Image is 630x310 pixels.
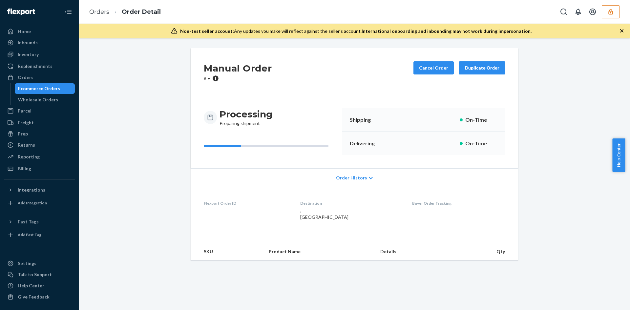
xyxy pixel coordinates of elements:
[18,260,36,267] div: Settings
[350,116,387,124] p: Shipping
[180,28,532,34] div: Any updates you make will reflect against the seller's account.
[4,152,75,162] a: Reporting
[15,83,75,94] a: Ecommerce Orders
[4,292,75,302] button: Give Feedback
[204,75,272,82] p: #
[4,185,75,195] button: Integrations
[4,140,75,150] a: Returns
[18,165,31,172] div: Billing
[7,9,35,15] img: Flexport logo
[18,85,60,92] div: Ecommerce Orders
[18,154,40,160] div: Reporting
[180,28,234,34] span: Non-test seller account:
[18,131,28,137] div: Prep
[18,200,47,206] div: Add Integration
[4,26,75,37] a: Home
[350,140,387,147] p: Delivering
[18,142,35,148] div: Returns
[18,28,31,35] div: Home
[375,243,447,260] th: Details
[413,61,454,74] button: Cancel Order
[263,243,375,260] th: Product Name
[18,74,33,81] div: Orders
[4,198,75,208] a: Add Integration
[4,49,75,60] a: Inventory
[191,243,263,260] th: SKU
[300,200,402,206] dt: Destination
[18,96,58,103] div: Wholesale Orders
[300,208,348,220] span: , [GEOGRAPHIC_DATA]
[4,72,75,83] a: Orders
[84,2,166,22] ol: breadcrumbs
[89,8,109,15] a: Orders
[18,218,39,225] div: Fast Tags
[122,8,161,15] a: Order Detail
[4,258,75,269] a: Settings
[18,63,52,70] div: Replenishments
[4,129,75,139] a: Prep
[18,282,44,289] div: Help Center
[465,140,497,147] p: On-Time
[336,175,367,181] span: Order History
[18,108,31,114] div: Parcel
[4,37,75,48] a: Inbounds
[18,119,34,126] div: Freight
[4,117,75,128] a: Freight
[18,39,38,46] div: Inbounds
[465,65,499,71] div: Duplicate Order
[412,200,505,206] dt: Buyer Order Tracking
[208,75,210,81] span: •
[4,106,75,116] a: Parcel
[4,269,75,280] button: Talk to Support
[4,280,75,291] a: Help Center
[220,108,273,127] div: Preparing shipment
[62,5,75,18] button: Close Navigation
[18,51,39,58] div: Inventory
[204,61,272,75] h2: Manual Order
[220,108,273,120] h3: Processing
[18,271,52,278] div: Talk to Support
[18,294,50,300] div: Give Feedback
[4,230,75,240] a: Add Fast Tag
[15,94,75,105] a: Wholesale Orders
[572,5,585,18] button: Open notifications
[557,5,570,18] button: Open Search Box
[586,5,599,18] button: Open account menu
[459,61,505,74] button: Duplicate Order
[18,232,41,238] div: Add Fast Tag
[4,163,75,174] a: Billing
[204,200,290,206] dt: Flexport Order ID
[362,28,532,34] span: International onboarding and inbounding may not work during impersonation.
[465,116,497,124] p: On-Time
[18,187,45,193] div: Integrations
[612,138,625,172] button: Help Center
[4,217,75,227] button: Fast Tags
[447,243,518,260] th: Qty
[4,61,75,72] a: Replenishments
